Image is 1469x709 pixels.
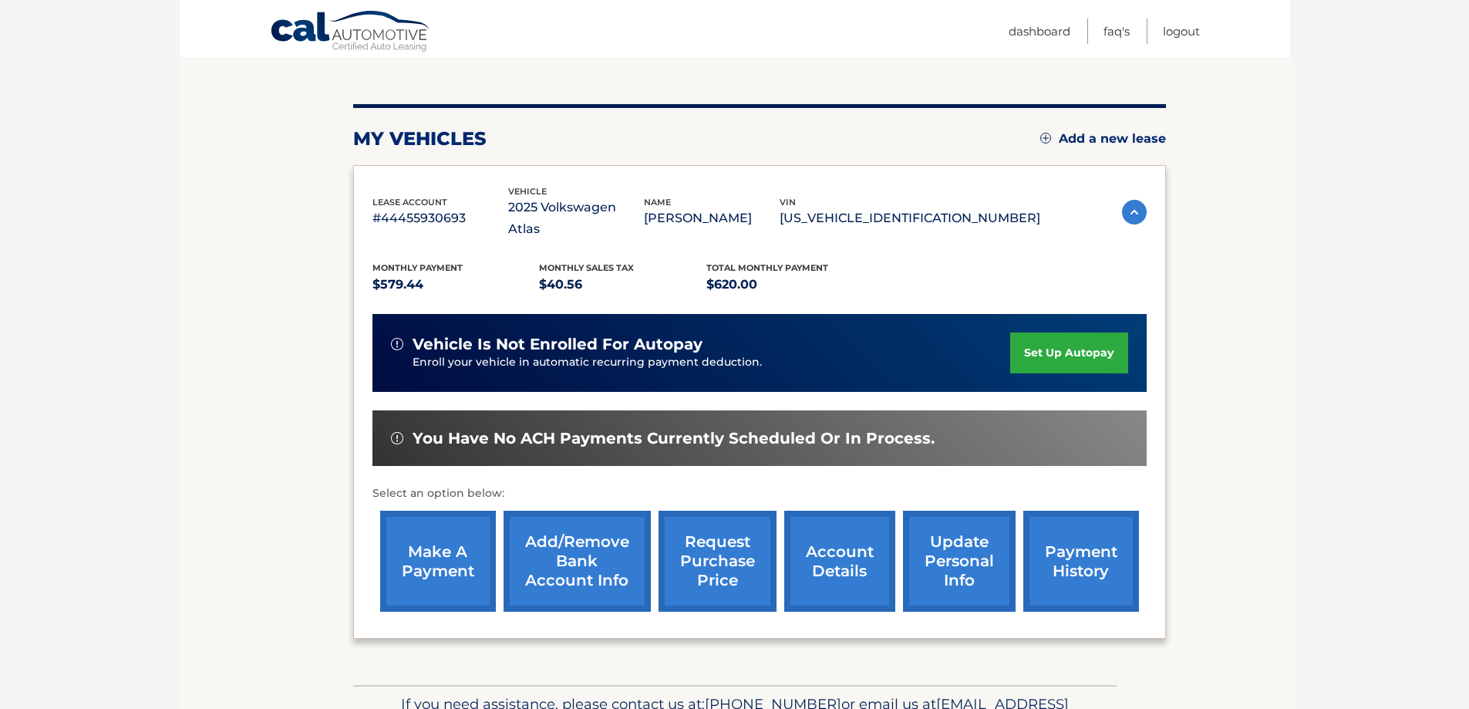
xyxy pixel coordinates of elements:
[1009,19,1070,44] a: Dashboard
[1010,333,1127,373] a: set up autopay
[644,208,780,229] p: [PERSON_NAME]
[659,511,777,612] a: request purchase price
[1023,511,1139,612] a: payment history
[353,127,487,150] h2: my vehicles
[372,208,508,229] p: #44455930693
[413,354,1011,371] p: Enroll your vehicle in automatic recurring payment deduction.
[644,197,671,208] span: name
[784,511,895,612] a: account details
[539,262,634,273] span: Monthly sales Tax
[380,511,496,612] a: make a payment
[391,338,403,350] img: alert-white.svg
[413,335,702,354] span: vehicle is not enrolled for autopay
[508,197,644,240] p: 2025 Volkswagen Atlas
[508,186,547,197] span: vehicle
[903,511,1016,612] a: update personal info
[372,262,463,273] span: Monthly Payment
[391,432,403,444] img: alert-white.svg
[413,429,935,448] span: You have no ACH payments currently scheduled or in process.
[539,274,706,295] p: $40.56
[1103,19,1130,44] a: FAQ's
[1040,131,1166,147] a: Add a new lease
[1040,133,1051,143] img: add.svg
[372,484,1147,503] p: Select an option below:
[706,262,828,273] span: Total Monthly Payment
[270,10,432,55] a: Cal Automotive
[372,197,447,208] span: lease account
[780,208,1040,229] p: [US_VEHICLE_IDENTIFICATION_NUMBER]
[1163,19,1200,44] a: Logout
[706,274,874,295] p: $620.00
[372,274,540,295] p: $579.44
[780,197,796,208] span: vin
[1122,200,1147,225] img: accordion-active.svg
[504,511,651,612] a: Add/Remove bank account info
